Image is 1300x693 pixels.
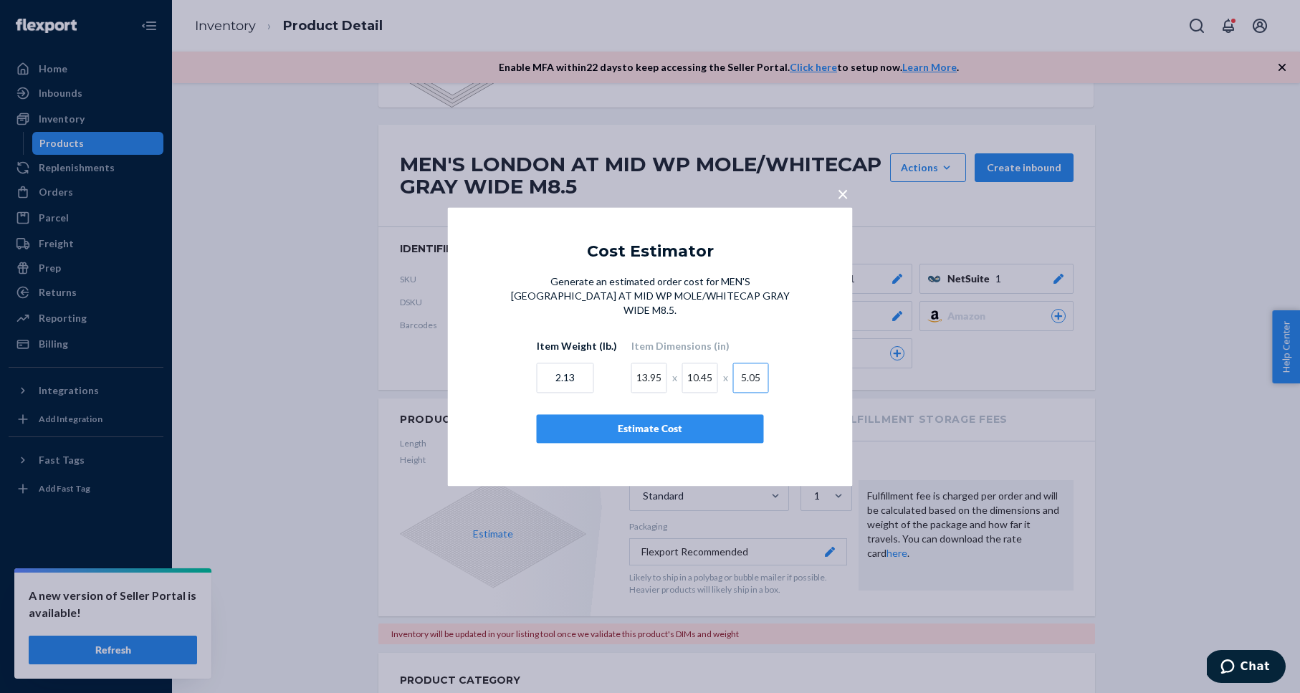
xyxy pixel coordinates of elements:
input: H [733,363,769,393]
input: W [682,363,718,393]
label: Item Dimensions (in) [631,339,730,353]
input: L [631,363,667,393]
div: Estimate Cost [549,421,752,436]
span: × [837,181,849,206]
h5: Cost Estimator [587,243,714,260]
div: Generate an estimated order cost for MEN'S [GEOGRAPHIC_DATA] AT MID WP MOLE/WHITECAP GRAY WIDE M8.5. [505,274,795,443]
button: Estimate Cost [537,414,764,443]
div: x x [631,357,769,393]
input: Weight [537,363,594,393]
label: Item Weight (lb.) [537,339,617,353]
iframe: Opens a widget where you can chat to one of our agents [1207,650,1286,686]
